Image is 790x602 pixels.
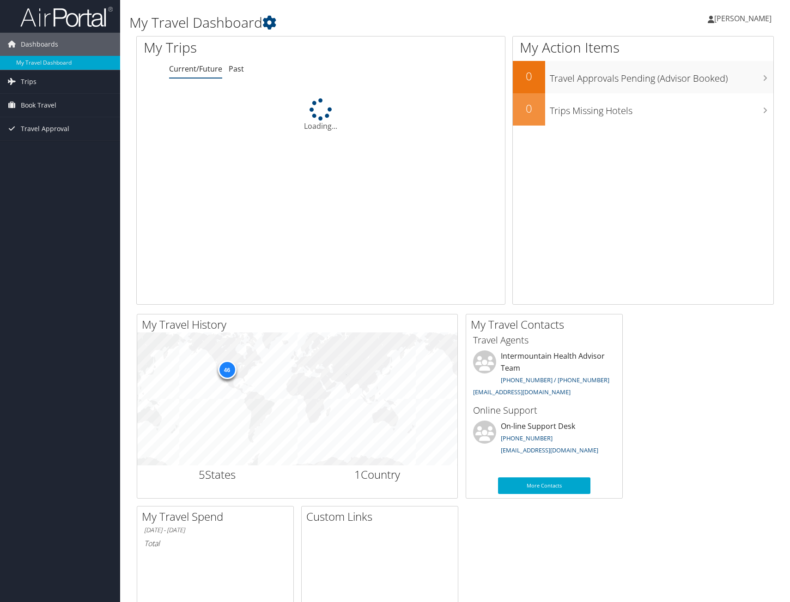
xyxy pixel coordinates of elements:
[142,317,457,332] h2: My Travel History
[473,404,615,417] h3: Online Support
[550,100,773,117] h3: Trips Missing Hotels
[137,98,505,132] div: Loading...
[306,509,458,524] h2: Custom Links
[471,317,622,332] h2: My Travel Contacts
[473,334,615,347] h3: Travel Agents
[468,350,620,400] li: Intermountain Health Advisor Team
[144,467,291,482] h2: States
[501,434,553,442] a: [PHONE_NUMBER]
[501,376,609,384] a: [PHONE_NUMBER] / [PHONE_NUMBER]
[169,64,222,74] a: Current/Future
[513,61,773,93] a: 0Travel Approvals Pending (Advisor Booked)
[218,361,236,379] div: 46
[468,421,620,458] li: On-line Support Desk
[473,388,571,396] a: [EMAIL_ADDRESS][DOMAIN_NAME]
[513,38,773,57] h1: My Action Items
[142,509,293,524] h2: My Travel Spend
[513,68,545,84] h2: 0
[513,93,773,126] a: 0Trips Missing Hotels
[144,526,286,535] h6: [DATE] - [DATE]
[501,446,598,454] a: [EMAIL_ADDRESS][DOMAIN_NAME]
[21,117,69,140] span: Travel Approval
[21,70,36,93] span: Trips
[708,5,781,32] a: [PERSON_NAME]
[354,467,361,482] span: 1
[21,94,56,117] span: Book Travel
[513,101,545,116] h2: 0
[304,467,451,482] h2: Country
[144,538,286,548] h6: Total
[199,467,205,482] span: 5
[129,13,564,32] h1: My Travel Dashboard
[714,13,772,24] span: [PERSON_NAME]
[229,64,244,74] a: Past
[144,38,345,57] h1: My Trips
[550,67,773,85] h3: Travel Approvals Pending (Advisor Booked)
[20,6,113,28] img: airportal-logo.png
[498,477,590,494] a: More Contacts
[21,33,58,56] span: Dashboards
